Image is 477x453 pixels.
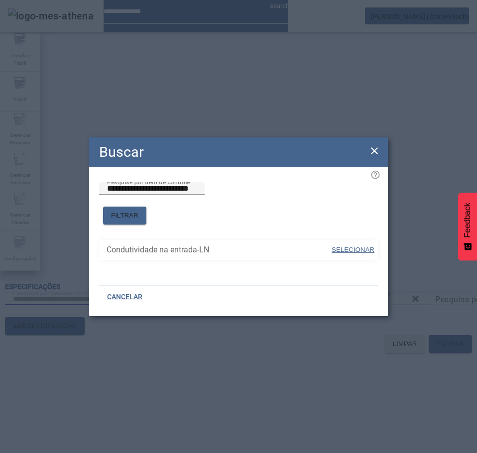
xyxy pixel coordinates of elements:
span: FILTRAR [111,211,138,221]
button: CANCELAR [99,288,150,306]
span: Feedback [463,203,472,237]
button: SELECIONAR [331,241,375,259]
span: Condutividade na entrada-LN [107,244,331,256]
button: FILTRAR [103,207,146,225]
span: SELECIONAR [332,246,374,253]
mat-label: Pesquise por item de controle [107,178,190,185]
h2: Buscar [99,141,144,163]
span: CANCELAR [107,292,142,302]
button: Feedback - Mostrar pesquisa [458,193,477,260]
